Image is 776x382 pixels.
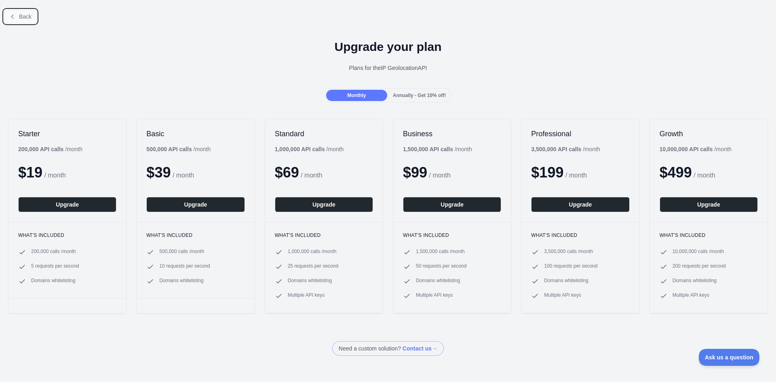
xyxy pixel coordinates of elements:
[403,164,427,181] span: $ 99
[531,129,629,139] h2: Professional
[403,145,472,153] div: / month
[531,164,563,181] span: $ 199
[531,146,581,152] b: 3,500,000 API calls
[403,146,453,152] b: 1,500,000 API calls
[275,129,373,139] h2: Standard
[275,146,325,152] b: 1,000,000 API calls
[531,145,600,153] div: / month
[275,145,344,153] div: / month
[403,129,501,139] h2: Business
[699,349,760,366] iframe: Toggle Customer Support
